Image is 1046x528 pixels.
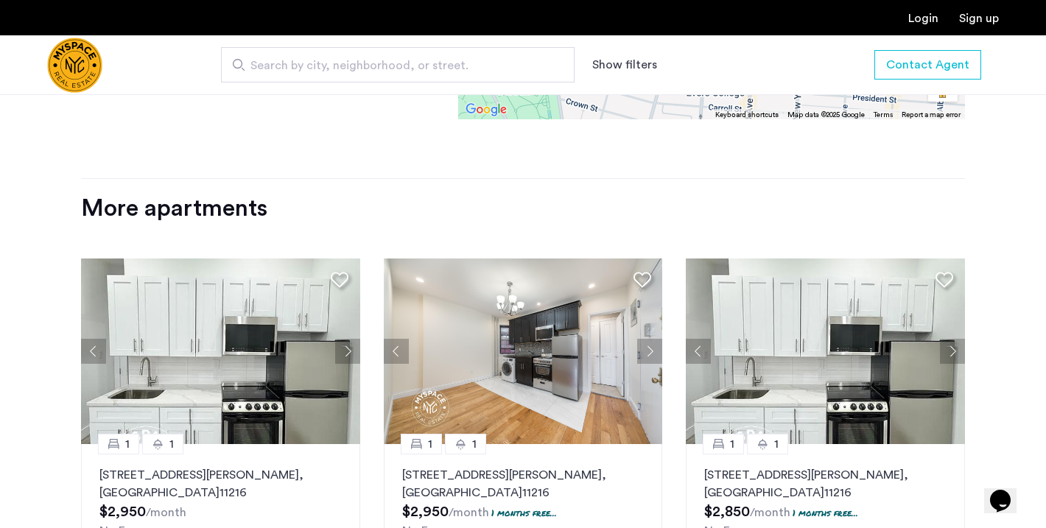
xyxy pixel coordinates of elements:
[402,466,645,501] p: [STREET_ADDRESS][PERSON_NAME] 11216
[428,435,432,453] span: 1
[384,258,663,444] img: a8b926f1-9a91-4e5e-b036-feb4fe78ee5d_638789748027021424.jpeg
[793,507,858,519] p: 1 months free...
[99,466,342,501] p: [STREET_ADDRESS][PERSON_NAME] 11216
[472,435,477,453] span: 1
[402,504,449,519] span: $2,950
[449,507,489,518] sub: /month
[99,504,146,519] span: $2,950
[715,110,779,120] button: Keyboard shortcuts
[908,13,938,24] a: Login
[704,466,947,501] p: [STREET_ADDRESS][PERSON_NAME] 11216
[81,339,106,364] button: Previous apartment
[47,38,102,93] img: logo
[47,38,102,93] a: Cazamio Logo
[886,56,969,74] span: Contact Agent
[902,110,961,120] a: Report a map error
[250,57,533,74] span: Search by city, neighborhood, or street.
[704,504,750,519] span: $2,850
[874,50,981,80] button: button
[169,435,174,453] span: 1
[81,258,360,444] img: a8b926f1-9a91-4e5e-b036-feb4fe78ee5d_638812751766421804.jpeg
[146,507,186,518] sub: /month
[750,507,790,518] sub: /month
[787,111,865,119] span: Map data ©2025 Google
[686,258,965,444] img: a8b926f1-9a91-4e5e-b036-feb4fe78ee5d_638812751766421804.jpeg
[940,339,965,364] button: Next apartment
[637,339,662,364] button: Next apartment
[592,56,657,74] button: Show or hide filters
[686,339,711,364] button: Previous apartment
[491,507,557,519] p: 1 months free...
[730,435,734,453] span: 1
[81,194,965,223] div: More apartments
[335,339,360,364] button: Next apartment
[774,435,779,453] span: 1
[221,47,575,82] input: Apartment Search
[462,100,510,119] img: Google
[462,100,510,119] a: Open this area in Google Maps (opens a new window)
[125,435,130,453] span: 1
[984,469,1031,513] iframe: chat widget
[384,339,409,364] button: Previous apartment
[874,110,893,120] a: Terms (opens in new tab)
[959,13,999,24] a: Registration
